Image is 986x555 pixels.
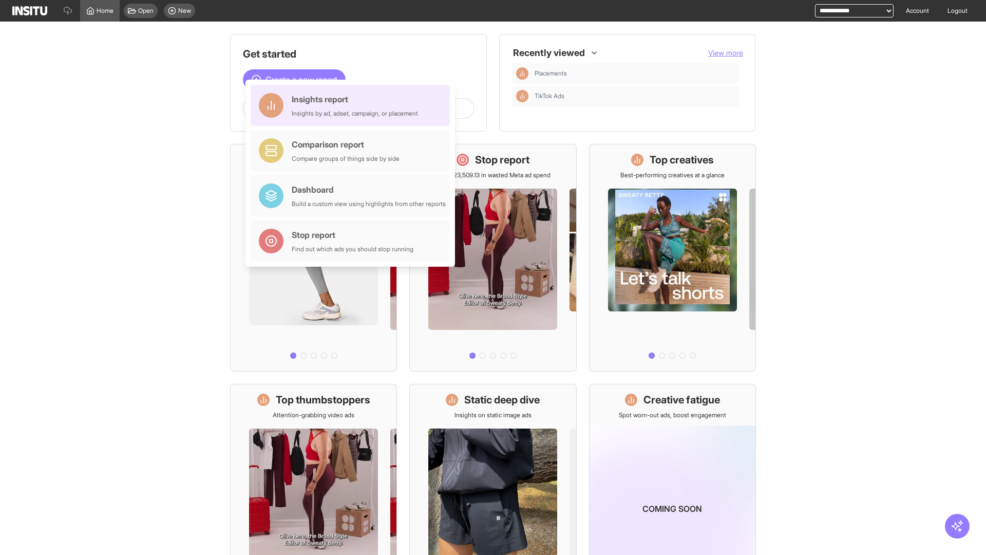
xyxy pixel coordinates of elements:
a: Stop reportSave £23,509.13 in wasted Meta ad spend [409,144,576,372]
span: Create a new report [266,73,337,86]
h1: Get started [243,47,474,61]
h1: Top thumbstoppers [276,393,370,407]
div: Insights by ad, adset, campaign, or placement [292,109,418,118]
a: Top creativesBest-performing creatives at a glance [589,144,756,372]
div: Insights [516,90,528,102]
h1: Stop report [475,153,529,167]
div: Build a custom view using highlights from other reports [292,200,446,208]
span: Home [97,7,113,15]
div: Dashboard [292,183,446,196]
p: Attention-grabbing video ads [273,411,354,419]
div: Find out which ads you should stop running [292,245,413,253]
span: New [178,7,191,15]
p: Insights on static image ads [454,411,532,419]
span: TikTok Ads [535,92,564,100]
p: Save £23,509.13 in wasted Meta ad spend [435,171,551,179]
span: TikTok Ads [535,92,735,100]
h1: Top creatives [650,153,714,167]
div: Stop report [292,229,413,241]
button: Create a new report [243,69,346,90]
div: Comparison report [292,138,400,151]
h1: Static deep dive [464,393,540,407]
span: Placements [535,69,735,78]
div: Compare groups of things side by side [292,155,400,163]
button: View more [708,48,743,58]
div: Insights report [292,93,418,105]
p: Best-performing creatives at a glance [620,171,725,179]
img: Logo [12,6,47,15]
span: Open [138,7,154,15]
a: What's live nowSee all active ads instantly [230,144,397,372]
span: Placements [535,69,567,78]
span: View more [708,48,743,57]
div: Insights [516,67,528,80]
